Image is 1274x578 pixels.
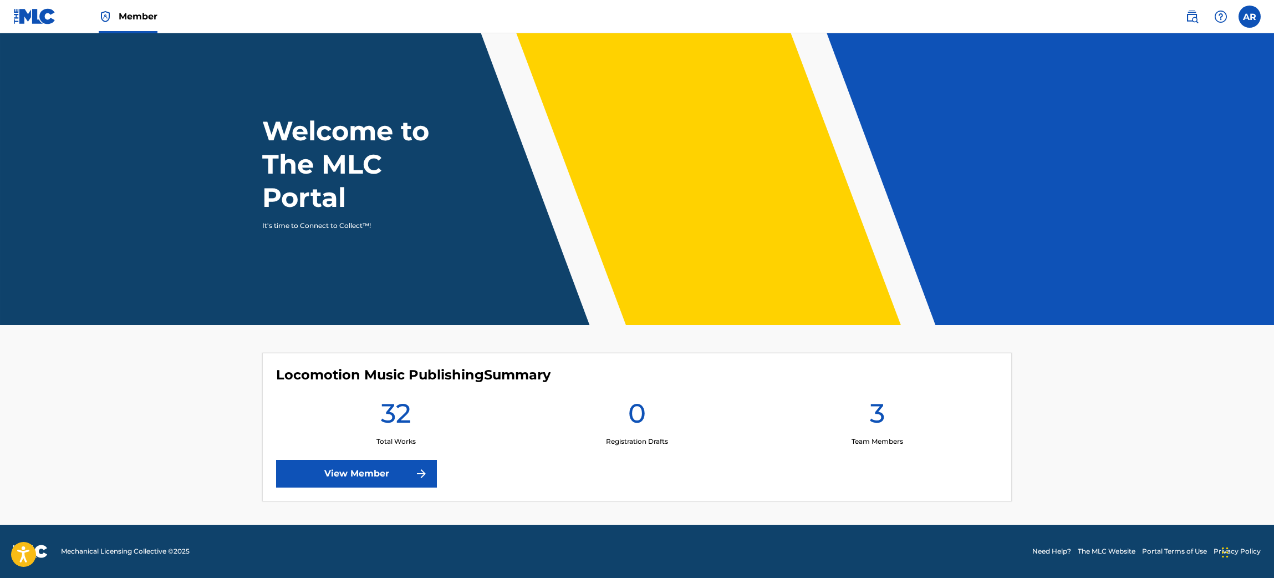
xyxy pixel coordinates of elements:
img: search [1185,10,1199,23]
div: Help [1210,6,1232,28]
h1: Welcome to The MLC Portal [262,114,470,214]
img: Top Rightsholder [99,10,112,23]
a: Need Help? [1032,546,1071,556]
p: Total Works [376,437,416,447]
p: It's time to Connect to Collect™! [262,221,455,231]
a: Privacy Policy [1214,546,1261,556]
a: View Member [276,460,437,488]
span: Member [119,10,157,23]
a: Portal Terms of Use [1142,546,1207,556]
img: MLC Logo [13,8,56,24]
iframe: Chat Widget [1219,525,1274,578]
a: The MLC Website [1078,546,1135,556]
h1: 32 [381,397,411,437]
div: Drag [1222,536,1229,569]
p: Registration Drafts [606,437,668,447]
div: User Menu [1239,6,1261,28]
a: Public Search [1181,6,1203,28]
span: Mechanical Licensing Collective © 2025 [61,546,190,556]
h4: Locomotion Music Publishing [276,367,551,383]
img: f7272a7cc735f4ea7f67.svg [415,467,428,480]
h1: 3 [870,397,885,437]
p: Team Members [852,437,903,447]
h1: 0 [628,397,646,437]
img: help [1214,10,1227,23]
img: logo [13,545,48,558]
